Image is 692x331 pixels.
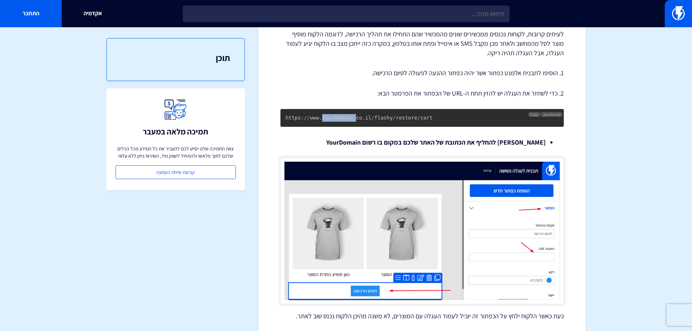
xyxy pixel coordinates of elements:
[307,115,310,121] span: /
[301,115,304,121] span: :
[183,5,510,22] input: חיפוש מהיר...
[116,145,236,160] p: צוות התמיכה שלנו יסייע לכם להעביר את כל המידע מכל הכלים שלכם לתוך פלאשי ולהתחיל לשווק מיד, השירות...
[280,29,564,57] p: לעיתים קרובות, לקוחות נכנסים ממכשירים שונים מהמכשיר שהם התחילו את תהליך הרכישה, לדוגמה הלקוח מוסי...
[530,112,538,117] span: Copy
[528,112,541,117] button: Copy
[541,112,563,117] span: JavaScript
[304,115,307,121] span: /
[353,115,356,121] span: .
[371,115,374,121] span: /
[143,127,208,136] h3: תמיכה מלאה במעבר
[280,68,564,78] p: 1. הוסיפו לתבנית אלמנט כפתור אשר יהיה כפתור ההנעה לפעולה לסיום הרכישה.
[116,165,236,179] a: קביעת שיחת הטמעה
[280,89,564,98] p: 2. כדי לשחזר את העגלה יש להזין תחת ה-URL של הכפתור את הפרמטר הבא:
[417,115,420,121] span: /
[319,115,322,121] span: .
[286,115,433,121] code: https www YourDomain co il flashy restore cart
[280,311,564,321] p: כעת כאשר הלקוח ילחץ על הכפתור זה יוביל לעמוד העגלה עם המוצרים, לא משנה מהיכן הלקוח נכנס שוב לאתר.
[393,115,396,121] span: /
[326,138,546,146] strong: [PERSON_NAME] להחליף את הכתובת של האתר שלכם במקום בו רשום YourDomain
[121,53,230,62] h3: תוכן
[362,115,365,121] span: .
